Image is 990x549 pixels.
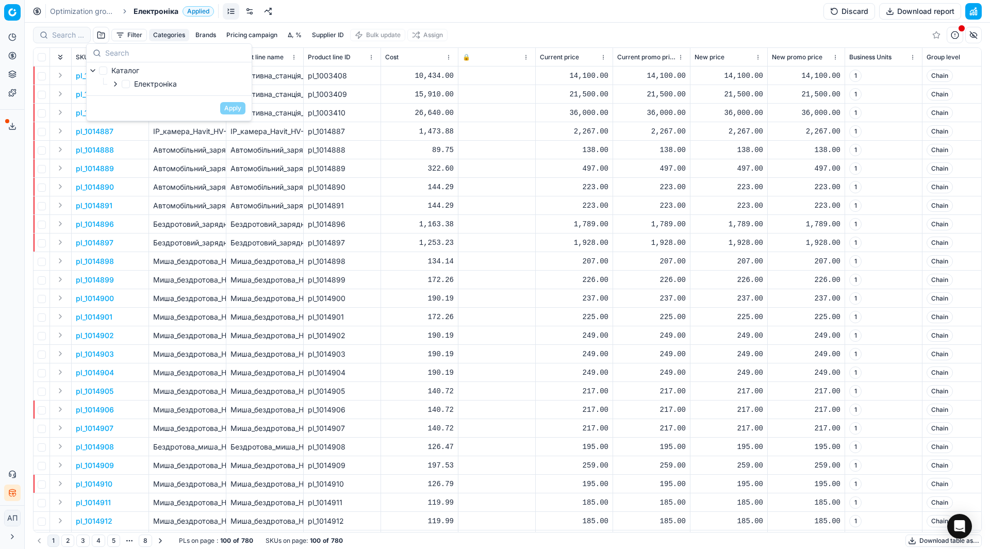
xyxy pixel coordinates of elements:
[772,312,840,322] div: 225.00
[927,329,953,342] span: Chain
[308,386,376,396] div: pl_1014905
[849,125,862,138] span: 1
[153,201,222,211] p: Автомобільний_зарядний_пристрій_Havit_HV-CC2022_20W_USB+USB-C_black_(HV-CC2022)
[54,69,67,81] button: Expand
[927,348,953,360] span: Chain
[149,29,189,41] button: Categories
[54,51,67,63] button: Expand all
[76,535,90,547] button: 3
[308,163,376,174] div: pl_1014889
[76,182,114,192] p: pl_1014890
[153,182,222,192] p: Автомобільний_зарядний_пристрій_Havit_HV-CC2022_20W_USB+USB-C_white_(HV-CC2022)
[695,256,763,267] div: 207.00
[849,292,862,305] span: 1
[772,238,840,248] div: 1,928.00
[772,71,840,81] div: 14,100.00
[927,385,953,397] span: Chain
[54,255,67,267] button: Expand
[540,386,608,396] div: 217.00
[76,368,114,378] button: pl_1014904
[54,403,67,415] button: Expand
[54,329,67,341] button: Expand
[54,292,67,304] button: Expand
[540,330,608,341] div: 249.00
[617,238,686,248] div: 1,928.00
[76,349,114,359] button: pl_1014903
[927,162,953,175] span: Chain
[220,537,231,545] strong: 100
[540,238,608,248] div: 1,928.00
[230,163,299,174] div: Автомобільний_зарядний_пристрій_Havit_HV-CC2017_48W_USB-A+USB-C_black_(HV-CC2017)
[153,330,222,341] p: Миша_бездротова_Havit_HV-MS57GT_black_(HV-MS57GT)
[76,423,113,434] button: pl_1014907
[76,497,111,508] p: pl_1014911
[54,422,67,434] button: Expand
[695,108,763,118] div: 36,000.00
[230,201,299,211] div: Автомобільний_зарядний_пристрій_Havit_HV-CC2022_20W_USB+USB-C_black_(HV-CC2022)
[772,53,822,61] span: New promo price
[76,442,114,452] button: pl_1014908
[308,256,376,267] div: pl_1014898
[617,275,686,285] div: 226.00
[849,237,862,249] span: 1
[230,71,299,81] div: Портативна_станція_Yato_315_Вт/год,_вихід_300/600_Вт,_порти_230V_AC,_різні_USB_(YT-83090)
[308,71,376,81] div: pl_1003408
[617,108,686,118] div: 36,000.00
[695,349,763,359] div: 249.00
[134,6,178,16] span: Електроніка
[230,275,299,285] div: Миша_бездротова_Havit_HV-MS54GT_black_(HV-MS54GT)
[54,366,67,378] button: Expand
[927,107,953,119] span: Chain
[76,312,112,322] button: pl_1014901
[76,479,112,489] button: pl_1014910
[230,312,299,322] div: Миша_бездротова_Havit_HV-MS54GT_green_(HV-MS54GT)
[308,330,376,341] div: pl_1014902
[153,312,222,322] p: Миша_бездротова_Havit_HV-MS54GT_green_(HV-MS54GT)
[54,347,67,360] button: Expand
[76,163,114,174] button: pl_1014889
[385,312,454,322] div: 172.26
[54,236,67,248] button: Expand
[153,145,222,155] p: Автомобільний_зарядний_пристрій_Havit_HV-CC2008_2USB_white_(HV-CC2008)
[540,182,608,192] div: 223.00
[849,367,862,379] span: 1
[308,89,376,99] div: pl_1003409
[308,201,376,211] div: pl_1014891
[695,163,763,174] div: 497.00
[849,255,862,268] span: 1
[122,80,130,88] input: Електроніка
[772,368,840,378] div: 249.00
[50,6,214,16] nav: breadcrumb
[76,71,115,81] p: pl_1003408
[76,293,114,304] p: pl_1014900
[99,66,107,75] input: Каталог
[772,219,840,229] div: 1,789.00
[153,126,222,137] p: IP_камера_Havit_HV-IPC30_white_(HV-IPC30)
[772,182,840,192] div: 223.00
[617,386,686,396] div: 217.00
[385,293,454,304] div: 190.19
[927,367,953,379] span: Chain
[76,108,114,118] button: pl_1003410
[927,53,960,61] span: Group level
[540,349,608,359] div: 249.00
[61,535,74,547] button: 2
[849,144,862,156] span: 1
[308,53,351,61] span: Product line ID
[54,125,67,137] button: Expand
[76,275,114,285] button: pl_1014899
[927,88,953,101] span: Chain
[849,162,862,175] span: 1
[540,256,608,267] div: 207.00
[153,293,222,304] p: Миша_бездротова_Havit_HV-MS54GT_blue_(HV-MS54GT)
[76,460,114,471] p: pl_1014909
[76,219,114,229] p: pl_1014896
[695,53,724,61] span: New price
[331,537,343,545] strong: 780
[153,386,222,396] p: Миша_бездротова_Havit_HV-MS626GT_black_(HV-MS626GT)_
[927,144,953,156] span: Chain
[230,368,299,378] div: Миша_бездротова_Havit_HV-MS57GT_pink_(HV-MS57GT)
